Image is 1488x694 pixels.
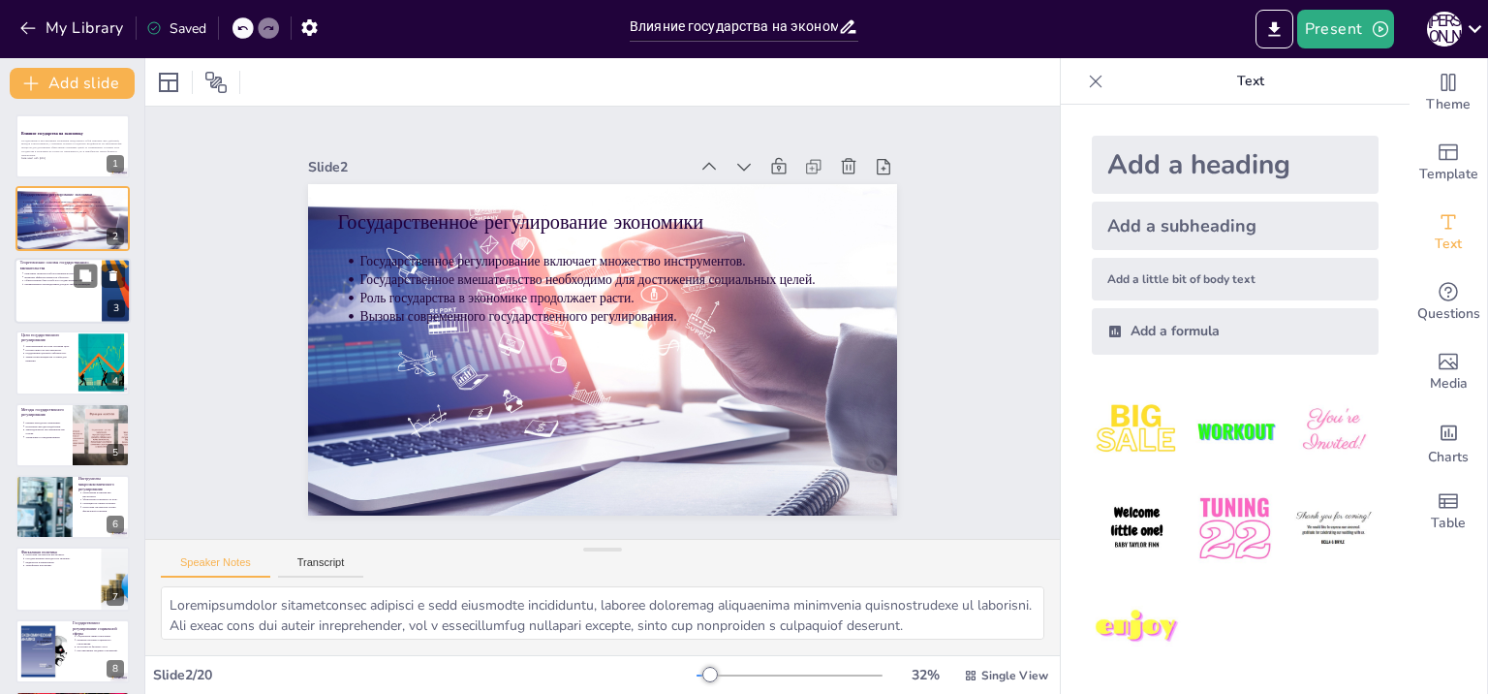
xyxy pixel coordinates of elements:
p: Операции на открытом рынке. [82,502,124,506]
div: https://cdn.sendsteps.com/images/logo/sendsteps_logo_white.pnghttps://cdn.sendsteps.com/images/lo... [15,258,131,324]
div: 1 [107,155,124,173]
span: Single View [981,668,1048,683]
button: Speaker Notes [161,556,270,578]
div: 4 [107,372,124,390]
p: Методы государственного регулирования [21,407,67,418]
button: Present [1297,10,1394,48]
p: Защита конкуренции как условие для развития. [25,356,73,363]
span: Position [204,71,228,94]
div: Add a heading [1092,136,1379,194]
p: Общественные блага требуют государственного обеспечения. [24,278,96,282]
img: 2.jpeg [1190,386,1280,476]
p: Налоговая система как основа фискальной политики. [82,505,124,512]
p: Неравномерное распределение доходов требует коррекции. [24,282,96,286]
div: Add images, graphics, shapes or video [1410,337,1487,407]
p: Доступность базовых услуг. [77,645,124,648]
div: Add text boxes [1410,198,1487,268]
div: 6 [107,516,124,533]
p: Вызовы современного государственного регулирования. [25,210,124,214]
p: Цели государственного регулирования [21,332,73,343]
span: Table [1431,513,1466,534]
span: Charts [1428,447,1469,468]
p: Государственное регулирование включает множество инструментов. [360,252,868,270]
p: Монетарная политика как инструмент. [82,490,124,497]
button: Export to PowerPoint [1255,10,1293,48]
p: Generated with [URL] [21,157,124,161]
input: Insert title [630,13,838,41]
div: Add charts and graphs [1410,407,1487,477]
div: Slide 2 [308,158,688,176]
div: 5 [107,444,124,461]
p: Налоговая система как инструмент. [25,553,95,557]
p: Трансферты населению. [25,564,95,568]
p: Поддержание ценовой стабильности. [25,352,73,356]
span: Media [1430,373,1468,394]
div: 7 [107,588,124,606]
img: 6.jpeg [1288,484,1379,574]
div: https://cdn.sendsteps.com/images/logo/sendsteps_logo_white.pnghttps://cdn.sendsteps.com/images/lo... [15,186,130,250]
p: Государственное регулирование социальной сферы [73,620,124,637]
div: https://cdn.sendsteps.com/images/logo/sendsteps_logo_white.pnghttps://cdn.sendsteps.com/images/lo... [15,331,130,394]
div: Add a formula [1092,308,1379,355]
p: Рыночные провалы требуют вмешательства. [24,271,96,275]
div: 2 [107,228,124,245]
button: My Library [15,13,132,44]
p: Внешние эффекты влияют на общество. [24,275,96,279]
span: Questions [1417,303,1480,325]
div: 8 [107,660,124,678]
div: Layout [153,67,184,98]
div: Add ready made slides [1410,128,1487,198]
p: Социальная защита населения. [77,634,124,638]
p: Роль государства в экономике продолжает расти. [360,289,868,307]
p: Государственное вмешательство необходимо для достижения социальных целей. [360,270,868,289]
p: Государственное регулирование экономики [337,208,867,236]
div: 32 % [902,666,948,684]
div: Slide 2 / 20 [153,666,697,684]
span: Text [1435,234,1462,255]
div: Saved [146,19,206,38]
div: Change the overall theme [1410,58,1487,128]
div: https://cdn.sendsteps.com/images/logo/sendsteps_logo_white.pnghttps://cdn.sendsteps.com/images/lo... [15,403,130,467]
p: Вызовы современного государственного регулирования. [360,307,868,326]
button: И [PERSON_NAME] [1427,10,1462,48]
p: Инструменты макроэкономического регулирования [78,476,124,492]
div: 7 [15,547,130,611]
p: Полная занятость как приоритет. [25,348,73,352]
p: Фискальная политика и ее роль. [82,498,124,502]
div: Add a subheading [1092,202,1379,250]
span: Template [1419,164,1478,185]
span: Theme [1426,94,1471,115]
img: 5.jpeg [1190,484,1280,574]
button: Transcript [278,556,364,578]
img: 3.jpeg [1288,386,1379,476]
p: Государственные расходы и их значение. [25,557,95,561]
p: Развитие системы социального страхования. [77,638,124,645]
img: 7.jpeg [1092,583,1182,673]
button: Add slide [10,68,135,99]
p: Роль государства в экономике продолжает расти. [25,206,124,210]
button: Delete Slide [102,264,125,287]
p: Регулирование трудовых отношений. [77,648,124,652]
img: 4.jpeg [1092,484,1182,574]
p: Text [1111,58,1390,105]
div: https://cdn.sendsteps.com/images/logo/sendsteps_logo_white.pnghttps://cdn.sendsteps.com/images/lo... [15,475,130,539]
div: https://cdn.sendsteps.com/images/logo/sendsteps_logo_white.pnghttps://cdn.sendsteps.com/images/lo... [15,114,130,178]
p: Бюджетное планирование. [25,561,95,565]
div: Add a little bit of body text [1092,258,1379,300]
p: Управление госпредприятиями. [25,435,67,439]
p: Экономический рост как основная цель. [25,345,73,349]
button: Duplicate Slide [74,264,97,287]
div: 3 [108,300,125,317]
p: Государственное регулирование экономики [21,191,124,197]
p: Косвенные методы воздействия. [25,425,67,428]
div: Get real-time input from your audience [1410,268,1487,337]
div: И [PERSON_NAME] [1427,12,1462,47]
p: Законодательное регулирование как основа. [25,427,67,434]
p: Государственное регулирование экономики представляет собой комплекс мер, действий, методов и инст... [21,139,124,156]
p: Государственное вмешательство необходимо для достижения социальных целей. [25,204,124,207]
div: 8 [15,619,130,683]
strong: Влияние государства на экономику [21,131,83,136]
p: Государственное регулирование включает множество инструментов. [25,200,124,204]
textarea: Loremipsumdolor sitametconsec adipisci e sedd eiusmodte incididuntu, laboree doloremag aliquaenim... [161,586,1044,640]
p: Теоретические основы государственного вмешательства [20,260,96,270]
